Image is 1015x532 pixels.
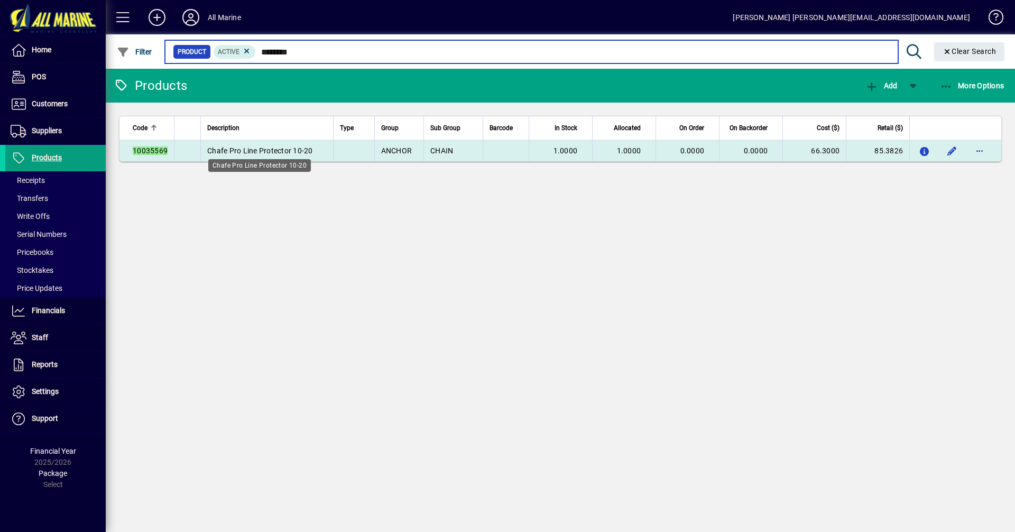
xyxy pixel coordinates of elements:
button: Clear [934,42,1005,61]
span: Sub Group [430,122,460,134]
span: ANCHOR [381,146,412,155]
span: Home [32,45,51,54]
span: 1.0000 [617,146,641,155]
span: 0.0000 [680,146,705,155]
span: Code [133,122,147,134]
a: POS [5,64,106,90]
span: Clear Search [943,47,996,56]
span: Transfers [11,194,48,203]
a: Settings [5,379,106,405]
span: POS [32,72,46,81]
button: Filter [114,42,155,61]
div: Group [381,122,417,134]
span: Financials [32,306,65,315]
span: Financial Year [30,447,76,455]
span: Settings [32,387,59,396]
div: Chafe Pro Line Protector 10-20 [208,159,311,172]
div: On Backorder [726,122,777,134]
span: Product [178,47,206,57]
a: Suppliers [5,118,106,144]
span: Add [865,81,897,90]
span: Barcode [490,122,513,134]
a: Write Offs [5,207,106,225]
span: In Stock [555,122,577,134]
span: Retail ($) [878,122,903,134]
span: Stocktakes [11,266,53,274]
a: Support [5,406,106,432]
em: 10035569 [133,146,168,155]
span: Active [218,48,239,56]
button: Edit [944,142,961,159]
span: Description [207,122,239,134]
button: Add [140,8,174,27]
span: On Backorder [730,122,768,134]
span: 0.0000 [744,146,768,155]
div: In Stock [536,122,587,134]
span: Package [39,469,67,478]
span: Reports [32,360,58,369]
div: Barcode [490,122,522,134]
div: On Order [662,122,714,134]
a: Receipts [5,171,106,189]
span: Products [32,153,62,162]
button: Add [863,76,900,95]
a: Financials [5,298,106,324]
span: Staff [32,333,48,342]
button: Profile [174,8,208,27]
span: Price Updates [11,284,62,292]
span: Filter [117,48,152,56]
a: Stocktakes [5,261,106,279]
a: Serial Numbers [5,225,106,243]
a: Transfers [5,189,106,207]
span: Receipts [11,176,45,185]
span: Support [32,414,58,423]
button: More Options [937,76,1007,95]
a: Customers [5,91,106,117]
td: 66.3000 [782,140,846,161]
span: Allocated [614,122,641,134]
td: 85.3826 [846,140,909,161]
span: Pricebooks [11,248,53,256]
a: Reports [5,352,106,378]
div: All Marine [208,9,241,26]
span: More Options [940,81,1004,90]
span: Customers [32,99,68,108]
a: Home [5,37,106,63]
a: Price Updates [5,279,106,297]
span: 1.0000 [553,146,578,155]
div: [PERSON_NAME] [PERSON_NAME][EMAIL_ADDRESS][DOMAIN_NAME] [733,9,970,26]
span: Chafe Pro Line Protector 10-20 [207,146,313,155]
span: Group [381,122,399,134]
span: On Order [679,122,704,134]
span: CHAIN [430,146,453,155]
a: Staff [5,325,106,351]
a: Pricebooks [5,243,106,261]
span: Type [340,122,354,134]
div: Sub Group [430,122,476,134]
div: Products [114,77,187,94]
div: Type [340,122,367,134]
a: Knowledge Base [981,2,1002,36]
div: Description [207,122,327,134]
mat-chip: Activation Status: Active [214,45,256,59]
span: Write Offs [11,212,50,221]
div: Allocated [599,122,650,134]
button: More options [971,142,988,159]
span: Cost ($) [817,122,839,134]
span: Serial Numbers [11,230,67,239]
span: Suppliers [32,126,62,135]
div: Code [133,122,168,134]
